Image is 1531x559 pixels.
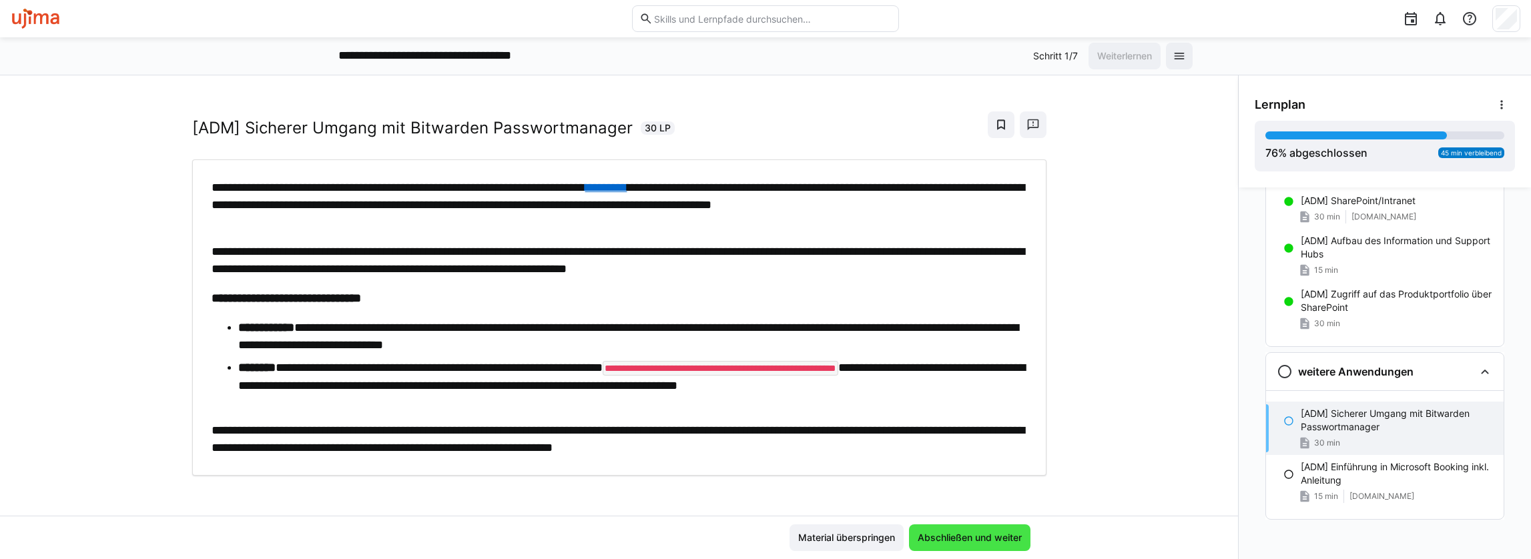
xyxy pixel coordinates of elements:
button: Weiterlernen [1089,43,1161,69]
span: Abschließen und weiter [916,531,1024,544]
input: Skills und Lernpfade durchsuchen… [653,13,892,25]
p: [ADM] Zugriff auf das Produktportfolio über SharePoint [1301,288,1493,314]
span: 30 min [1314,318,1340,329]
span: 30 min [1314,211,1340,222]
span: 45 min verbleibend [1441,149,1502,157]
h3: weitere Anwendungen [1298,365,1414,378]
span: Weiterlernen [1095,49,1154,63]
p: [ADM] Aufbau des Information und Support Hubs [1301,234,1493,261]
span: [DOMAIN_NAME] [1351,211,1416,222]
p: [ADM] SharePoint/Intranet [1301,194,1416,207]
span: 15 min [1314,265,1338,275]
span: 15 min [1314,491,1338,502]
p: [ADM] Einführung in Microsoft Booking inkl. Anleitung [1301,460,1493,487]
div: % abgeschlossen [1265,145,1367,161]
span: [DOMAIN_NAME] [1349,491,1414,502]
span: 76 [1265,146,1278,159]
span: Material überspringen [796,531,897,544]
span: Lernplan [1255,97,1305,112]
span: 30 min [1314,438,1340,448]
h2: [ADM] Sicherer Umgang mit Bitwarden Passwortmanager [192,118,633,138]
button: Abschließen und weiter [909,524,1030,551]
p: [ADM] Sicherer Umgang mit Bitwarden Passwortmanager [1301,407,1493,434]
p: Schritt 1/7 [1033,49,1078,63]
button: Material überspringen [790,524,904,551]
span: 30 LP [645,121,671,135]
